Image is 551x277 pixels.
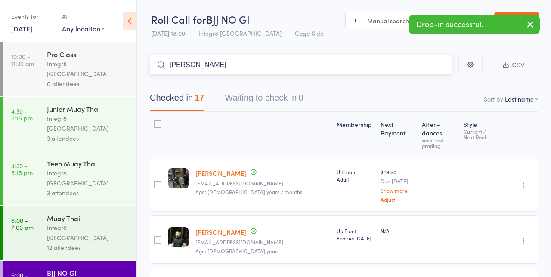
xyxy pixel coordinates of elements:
[3,206,136,260] a: 6:00 -7:00 pmMuay ThaiIntegr8 [GEOGRAPHIC_DATA]12 attendees
[195,93,204,102] div: 17
[489,56,538,74] button: CSV
[11,24,32,33] a: [DATE]
[494,12,539,29] a: Exit roll call
[337,227,374,242] div: Up Front
[298,93,303,102] div: 0
[11,162,33,176] time: 4:30 - 5:15 pm
[333,116,377,153] div: Membership
[168,168,189,188] img: image1745826218.png
[47,223,129,243] div: Integr8 [GEOGRAPHIC_DATA]
[47,213,129,223] div: Muay Thai
[505,95,534,103] div: Last name
[418,116,460,153] div: Atten­dances
[3,42,136,96] a: 10:00 -11:30 amPro ClassIntegr8 [GEOGRAPHIC_DATA]0 attendees
[377,116,418,153] div: Next Payment
[195,228,246,237] a: [PERSON_NAME]
[150,55,452,75] input: Search by name
[150,89,204,111] button: Checked in17
[151,12,206,26] span: Roll Call for
[195,180,330,186] small: agia81@hotmail.com
[47,114,129,133] div: Integr8 [GEOGRAPHIC_DATA]
[47,59,129,79] div: Integr8 [GEOGRAPHIC_DATA]
[47,188,129,198] div: 3 attendees
[381,178,415,184] small: Due [DATE]
[460,116,507,153] div: Style
[206,12,250,26] span: BJJ NO GI
[198,29,282,37] span: Integr8 [GEOGRAPHIC_DATA]
[464,129,503,140] div: Current / Next Rank
[62,24,105,33] div: Any location
[195,169,246,178] a: [PERSON_NAME]
[337,168,374,183] div: Ultimate - Adult
[381,197,415,202] a: Adjust
[168,227,189,247] img: image1745835287.png
[195,188,302,195] span: Age: [DEMOGRAPHIC_DATA] years 7 months
[62,9,105,24] div: At
[11,9,53,24] div: Events for
[11,217,34,231] time: 6:00 - 7:00 pm
[484,95,503,103] label: Sort by
[3,151,136,205] a: 4:30 -5:15 pmTeen Muay ThaiIntegr8 [GEOGRAPHIC_DATA]3 attendees
[422,137,456,148] div: since last grading
[225,89,303,111] button: Waiting to check in0
[367,16,409,25] span: Manual search
[195,247,279,255] span: Age: [DEMOGRAPHIC_DATA] years
[47,133,129,143] div: 3 attendees
[11,53,34,67] time: 10:00 - 11:30 am
[3,97,136,151] a: 4:30 -5:15 pmJunior Muay ThaiIntegr8 [GEOGRAPHIC_DATA]3 attendees
[422,168,456,175] div: -
[11,108,33,121] time: 4:30 - 5:15 pm
[464,168,503,175] div: -
[195,239,330,245] small: aangelidis87@hotmail.com
[464,227,503,234] div: -
[337,234,374,242] div: Expires [DATE]
[409,15,540,34] div: Drop-in successful.
[47,243,129,252] div: 12 attendees
[381,227,415,234] div: N/A
[381,168,415,202] div: $49.50
[47,159,129,168] div: Teen Muay Thai
[422,227,456,234] div: -
[381,188,415,193] a: Show more
[47,168,129,188] div: Integr8 [GEOGRAPHIC_DATA]
[47,79,129,89] div: 0 attendees
[47,104,129,114] div: Junior Muay Thai
[47,49,129,59] div: Pro Class
[295,29,324,37] span: Cage Side
[151,29,185,37] span: [DATE] 18:00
